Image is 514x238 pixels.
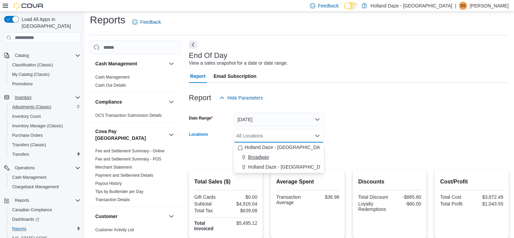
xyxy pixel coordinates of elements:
[440,194,470,200] div: Total Cost
[9,173,80,181] span: Cash Management
[9,173,49,181] a: Cash Management
[9,206,55,214] a: Canadian Compliance
[440,178,503,186] h2: Cost/Profit
[7,121,83,131] button: Inventory Manager (Classic)
[140,19,161,25] span: Feedback
[227,208,257,213] div: $639.08
[95,60,137,67] h3: Cash Management
[9,61,56,69] a: Classification (Classic)
[7,102,83,112] button: Adjustments (Classic)
[214,69,256,83] span: Email Subscription
[234,143,324,172] div: Choose from the following options
[12,114,41,119] span: Inventory Count
[95,74,129,80] span: Cash Management
[234,162,324,172] button: Holland Daze - [GEOGRAPHIC_DATA]
[12,104,51,110] span: Adjustments (Classic)
[7,224,83,234] button: Reports
[12,226,26,232] span: Reports
[95,197,130,202] a: Transaction Details
[95,181,122,186] a: Payout History
[12,81,33,87] span: Promotions
[276,194,306,205] div: Transaction Average
[189,60,288,67] div: View a sales snapshot for a date or date range.
[95,181,122,186] span: Payout History
[95,213,166,220] button: Customer
[7,205,83,215] button: Canadian Compliance
[95,83,126,88] a: Cash Out Details
[234,143,324,152] button: Holland Daze - [GEOGRAPHIC_DATA]
[9,70,80,79] span: My Catalog (Classic)
[248,164,330,170] span: Holland Daze - [GEOGRAPHIC_DATA]
[9,225,80,233] span: Reports
[459,2,467,10] div: Shawn S
[12,164,38,172] button: Operations
[7,79,83,89] button: Promotions
[7,140,83,150] button: Transfers (Classic)
[9,103,54,111] a: Adjustments (Classic)
[95,173,153,178] span: Payment and Settlement Details
[227,94,263,101] span: Hide Parameters
[9,103,80,111] span: Adjustments (Classic)
[12,93,80,102] span: Inventory
[194,220,214,231] strong: Total Invoiced
[95,99,122,105] h3: Compliance
[95,75,129,80] a: Cash Management
[9,131,46,139] a: Purchase Orders
[276,178,339,186] h2: Average Spent
[95,189,143,194] a: Tips by Budtender per Day
[9,225,29,233] a: Reports
[7,215,83,224] a: Dashboards
[227,220,257,226] div: $5,495.12
[9,122,66,130] a: Inventory Manager (Classic)
[95,165,132,170] span: Merchant Statement
[194,201,224,207] div: Subtotal
[9,122,80,130] span: Inventory Manager (Classic)
[12,217,39,222] span: Dashboards
[318,2,339,9] span: Feedback
[227,201,257,207] div: $4,916.04
[167,212,175,220] button: Customer
[473,201,503,207] div: $1,043.55
[167,60,175,68] button: Cash Management
[90,147,181,207] div: Cova Pay [GEOGRAPHIC_DATA]
[9,141,49,149] a: Transfers (Classic)
[9,80,80,88] span: Promotions
[95,128,166,142] button: Cova Pay [GEOGRAPHIC_DATA]
[9,112,44,121] a: Inventory Count
[1,196,83,205] button: Reports
[315,133,320,138] button: Close list of options
[12,175,46,180] span: Cash Management
[9,183,62,191] a: Chargeback Management
[189,41,197,49] button: Next
[9,112,80,121] span: Inventory Count
[473,194,503,200] div: $3,872.49
[358,178,421,186] h2: Discounts
[90,13,125,27] h1: Reports
[470,2,509,10] p: [PERSON_NAME]
[95,99,166,105] button: Compliance
[95,60,166,67] button: Cash Management
[309,194,339,200] div: $36.96
[7,173,83,182] button: Cash Management
[7,70,83,79] button: My Catalog (Classic)
[217,91,266,105] button: Hide Parameters
[12,123,63,129] span: Inventory Manager (Classic)
[358,201,388,212] div: Loyalty Redemptions
[9,150,80,158] span: Transfers
[95,228,134,232] a: Customer Activity List
[391,201,421,207] div: -$60.00
[9,183,80,191] span: Chargeback Management
[460,2,466,10] span: SS
[1,93,83,102] button: Inventory
[95,165,132,170] a: Merchant Statement
[7,60,83,70] button: Classification (Classic)
[12,196,80,204] span: Reports
[7,182,83,192] button: Chargeback Management
[7,131,83,140] button: Purchase Orders
[9,70,52,79] a: My Catalog (Classic)
[14,2,44,9] img: Cova
[167,131,175,139] button: Cova Pay [GEOGRAPHIC_DATA]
